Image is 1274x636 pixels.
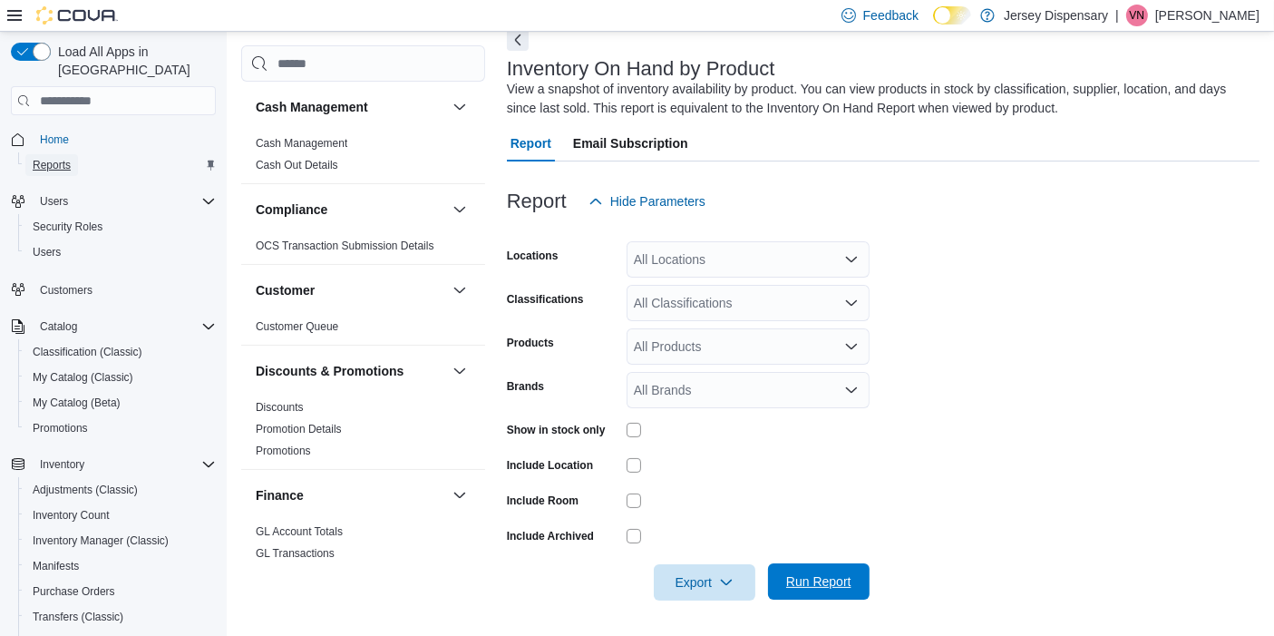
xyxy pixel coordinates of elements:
button: Adjustments (Classic) [18,477,223,503]
div: Vinny Nguyen [1126,5,1148,26]
span: Home [33,128,216,151]
span: Inventory Manager (Classic) [25,530,216,552]
button: Cash Management [449,96,471,118]
label: Show in stock only [507,423,606,437]
button: Users [18,240,223,265]
span: VN [1130,5,1145,26]
a: Classification (Classic) [25,341,150,363]
a: Transfers (Classic) [25,606,131,628]
h3: Finance [256,486,304,504]
span: Cash Management [256,136,347,151]
label: Include Location [507,458,593,473]
button: Finance [256,486,445,504]
span: Inventory Count [33,508,110,523]
button: Open list of options [844,339,859,354]
span: Promotions [256,444,311,458]
a: GL Account Totals [256,525,343,538]
button: Inventory [33,454,92,475]
button: Manifests [18,553,223,579]
span: Classification (Classic) [25,341,216,363]
span: Load All Apps in [GEOGRAPHIC_DATA] [51,43,216,79]
span: GL Account Totals [256,524,343,539]
span: Catalog [40,319,77,334]
div: View a snapshot of inventory availability by product. You can view products in stock by classific... [507,80,1250,118]
a: Cash Out Details [256,159,338,171]
h3: Cash Management [256,98,368,116]
label: Products [507,336,554,350]
a: Users [25,241,68,263]
button: Discounts & Promotions [449,360,471,382]
button: Cash Management [256,98,445,116]
span: Inventory [40,457,84,472]
button: Users [4,189,223,214]
span: Customers [40,283,92,298]
button: Open list of options [844,383,859,397]
span: Manifests [25,555,216,577]
h3: Report [507,191,567,212]
div: Discounts & Promotions [241,396,485,469]
a: Inventory Count [25,504,117,526]
a: Manifests [25,555,86,577]
a: Promotions [25,417,95,439]
button: Inventory [4,452,223,477]
input: Dark Mode [933,6,971,25]
label: Include Archived [507,529,594,543]
button: Finance [449,484,471,506]
button: Transfers (Classic) [18,604,223,630]
button: My Catalog (Beta) [18,390,223,416]
span: Security Roles [25,216,216,238]
a: Promotion Details [256,423,342,435]
button: Users [33,191,75,212]
span: OCS Transaction Submission Details [256,239,434,253]
button: My Catalog (Classic) [18,365,223,390]
button: Next [507,29,529,51]
button: Purchase Orders [18,579,223,604]
span: My Catalog (Beta) [25,392,216,414]
span: Manifests [33,559,79,573]
h3: Compliance [256,201,327,219]
button: Catalog [4,314,223,339]
span: Users [40,194,68,209]
button: Customer [256,281,445,299]
label: Locations [507,249,559,263]
h3: Inventory On Hand by Product [507,58,775,80]
div: Finance [241,521,485,572]
a: Security Roles [25,216,110,238]
span: My Catalog (Classic) [25,367,216,388]
a: Reports [25,154,78,176]
span: Customers [33,278,216,300]
p: [PERSON_NAME] [1155,5,1259,26]
span: Export [665,564,744,601]
span: Transfers (Classic) [25,606,216,628]
a: Discounts [256,401,304,414]
span: Adjustments (Classic) [33,483,138,497]
button: Security Roles [18,214,223,240]
a: GL Transactions [256,547,335,560]
span: Reports [25,154,216,176]
span: Reports [33,158,71,172]
label: Classifications [507,292,584,307]
button: Promotions [18,416,223,441]
p: Jersey Dispensary [1004,5,1108,26]
button: Inventory Manager (Classic) [18,528,223,553]
button: Catalog [33,316,84,338]
label: Include Room [507,494,579,508]
div: Cash Management [241,132,485,183]
a: Promotions [256,445,311,457]
span: Inventory [33,454,216,475]
button: Export [654,564,755,601]
span: Promotions [33,421,88,435]
span: Cash Out Details [256,158,338,172]
a: My Catalog (Beta) [25,392,128,414]
img: Cova [36,6,118,24]
a: Inventory Manager (Classic) [25,530,176,552]
span: Purchase Orders [25,581,216,602]
span: Users [33,245,61,259]
span: Inventory Manager (Classic) [33,533,169,548]
a: Cash Management [256,137,347,150]
span: Customer Queue [256,319,338,334]
span: Purchase Orders [33,584,115,599]
button: Compliance [449,199,471,220]
button: Classification (Classic) [18,339,223,365]
a: Customers [33,279,100,301]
